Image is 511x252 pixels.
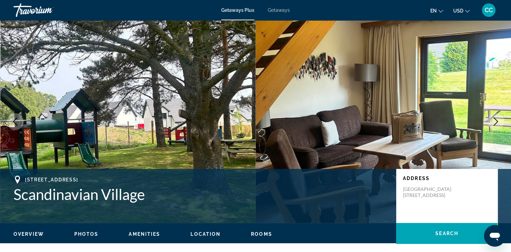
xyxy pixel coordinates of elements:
span: Search [435,231,458,236]
button: Photos [74,231,99,237]
a: Getaways [268,7,290,13]
p: Address [403,176,491,181]
span: [STREET_ADDRESS] [25,177,78,182]
p: [GEOGRAPHIC_DATA] [STREET_ADDRESS] [403,186,457,198]
button: Amenities [129,231,160,237]
button: Location [190,231,221,237]
span: CC [485,7,493,14]
button: Previous image [7,113,24,130]
button: Next image [487,113,504,130]
iframe: Button to launch messaging window, conversation in progress [484,225,506,247]
span: USD [453,8,463,14]
a: Travorium [14,1,81,19]
button: Change currency [453,6,470,16]
button: Change language [430,6,443,16]
a: Getaways Plus [221,7,254,13]
button: User Menu [480,3,497,17]
span: en [430,8,437,14]
button: Search [396,223,497,244]
button: Overview [14,231,44,237]
button: Rooms [251,231,272,237]
h1: Scandinavian Village [14,185,389,203]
